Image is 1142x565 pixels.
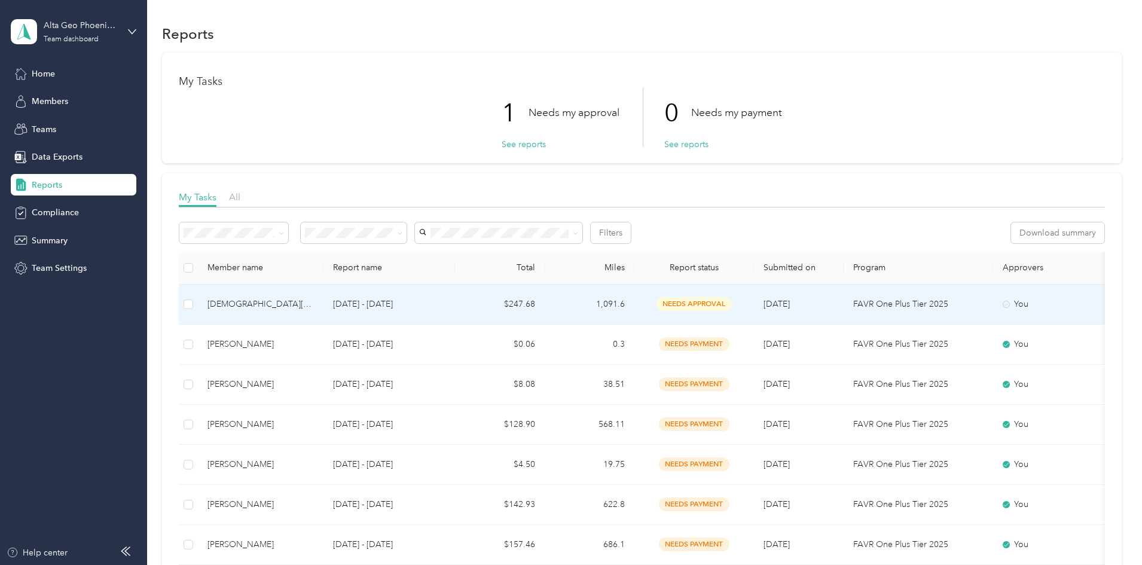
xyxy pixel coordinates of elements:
[1003,338,1103,351] div: You
[1075,498,1142,565] iframe: Everlance-gr Chat Button Frame
[207,538,314,551] div: [PERSON_NAME]
[207,338,314,351] div: [PERSON_NAME]
[993,252,1113,285] th: Approvers
[7,546,68,559] button: Help center
[764,539,790,549] span: [DATE]
[229,191,240,203] span: All
[1003,298,1103,311] div: You
[1003,458,1103,471] div: You
[844,405,993,445] td: FAVR One Plus Tier 2025
[545,325,634,365] td: 0.3
[333,418,445,431] p: [DATE] - [DATE]
[32,206,79,219] span: Compliance
[659,497,729,511] span: needs payment
[1011,222,1104,243] button: Download summary
[179,75,1105,88] h1: My Tasks
[554,262,625,273] div: Miles
[764,459,790,469] span: [DATE]
[844,325,993,365] td: FAVR One Plus Tier 2025
[1003,498,1103,511] div: You
[455,325,545,365] td: $0.06
[691,105,781,120] p: Needs my payment
[455,365,545,405] td: $8.08
[853,418,984,431] p: FAVR One Plus Tier 2025
[659,457,729,471] span: needs payment
[333,338,445,351] p: [DATE] - [DATE]
[853,458,984,471] p: FAVR One Plus Tier 2025
[853,298,984,311] p: FAVR One Plus Tier 2025
[853,378,984,391] p: FAVR One Plus Tier 2025
[591,222,631,243] button: Filters
[32,95,68,108] span: Members
[664,88,691,138] p: 0
[32,151,83,163] span: Data Exports
[333,538,445,551] p: [DATE] - [DATE]
[844,252,993,285] th: Program
[754,252,844,285] th: Submitted on
[545,365,634,405] td: 38.51
[545,445,634,485] td: 19.75
[207,298,314,311] div: [DEMOGRAPHIC_DATA][PERSON_NAME] B [PERSON_NAME]
[32,234,68,247] span: Summary
[764,379,790,389] span: [DATE]
[333,298,445,311] p: [DATE] - [DATE]
[207,262,314,273] div: Member name
[844,365,993,405] td: FAVR One Plus Tier 2025
[207,498,314,511] div: [PERSON_NAME]
[764,419,790,429] span: [DATE]
[545,485,634,525] td: 622.8
[333,498,445,511] p: [DATE] - [DATE]
[853,498,984,511] p: FAVR One Plus Tier 2025
[844,285,993,325] td: FAVR One Plus Tier 2025
[764,499,790,509] span: [DATE]
[644,262,744,273] span: Report status
[207,418,314,431] div: [PERSON_NAME]
[32,179,62,191] span: Reports
[545,405,634,445] td: 568.11
[657,297,732,311] span: needs approval
[764,339,790,349] span: [DATE]
[844,525,993,565] td: FAVR One Plus Tier 2025
[455,405,545,445] td: $128.90
[333,458,445,471] p: [DATE] - [DATE]
[502,138,546,151] button: See reports
[455,445,545,485] td: $4.50
[455,285,545,325] td: $247.68
[32,262,87,274] span: Team Settings
[44,36,99,43] div: Team dashboard
[32,123,56,136] span: Teams
[465,262,535,273] div: Total
[32,68,55,80] span: Home
[1003,378,1103,391] div: You
[659,337,729,351] span: needs payment
[1003,538,1103,551] div: You
[179,191,216,203] span: My Tasks
[659,537,729,551] span: needs payment
[844,445,993,485] td: FAVR One Plus Tier 2025
[659,377,729,391] span: needs payment
[455,485,545,525] td: $142.93
[844,485,993,525] td: FAVR One Plus Tier 2025
[207,378,314,391] div: [PERSON_NAME]
[545,525,634,565] td: 686.1
[333,378,445,391] p: [DATE] - [DATE]
[198,252,323,285] th: Member name
[853,538,984,551] p: FAVR One Plus Tier 2025
[323,252,455,285] th: Report name
[764,299,790,309] span: [DATE]
[853,338,984,351] p: FAVR One Plus Tier 2025
[207,458,314,471] div: [PERSON_NAME]
[545,285,634,325] td: 1,091.6
[502,88,529,138] p: 1
[455,525,545,565] td: $157.46
[659,417,729,431] span: needs payment
[162,28,214,40] h1: Reports
[1003,418,1103,431] div: You
[44,19,118,32] div: Alta Geo Phoenix-[PERSON_NAME]
[529,105,619,120] p: Needs my approval
[664,138,709,151] button: See reports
